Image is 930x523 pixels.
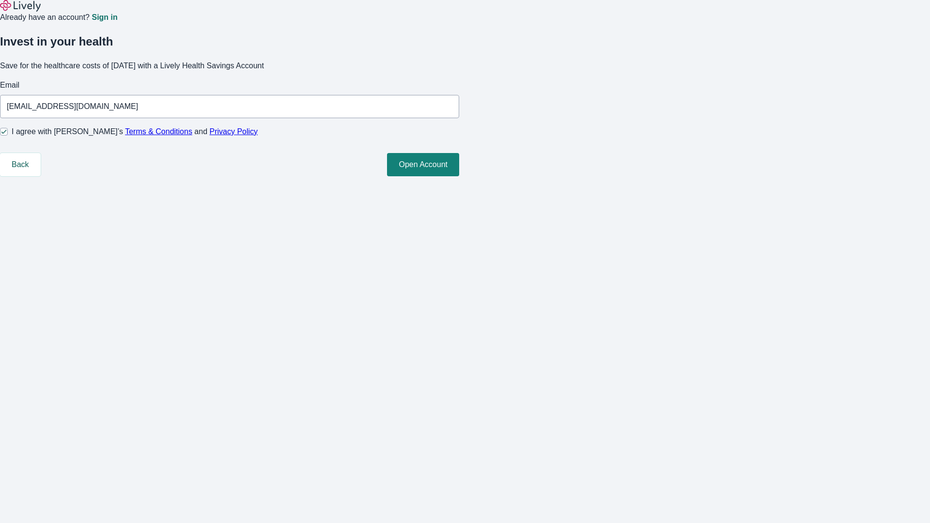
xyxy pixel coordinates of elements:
button: Open Account [387,153,459,176]
a: Sign in [92,14,117,21]
span: I agree with [PERSON_NAME]’s and [12,126,258,138]
a: Privacy Policy [210,127,258,136]
a: Terms & Conditions [125,127,192,136]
